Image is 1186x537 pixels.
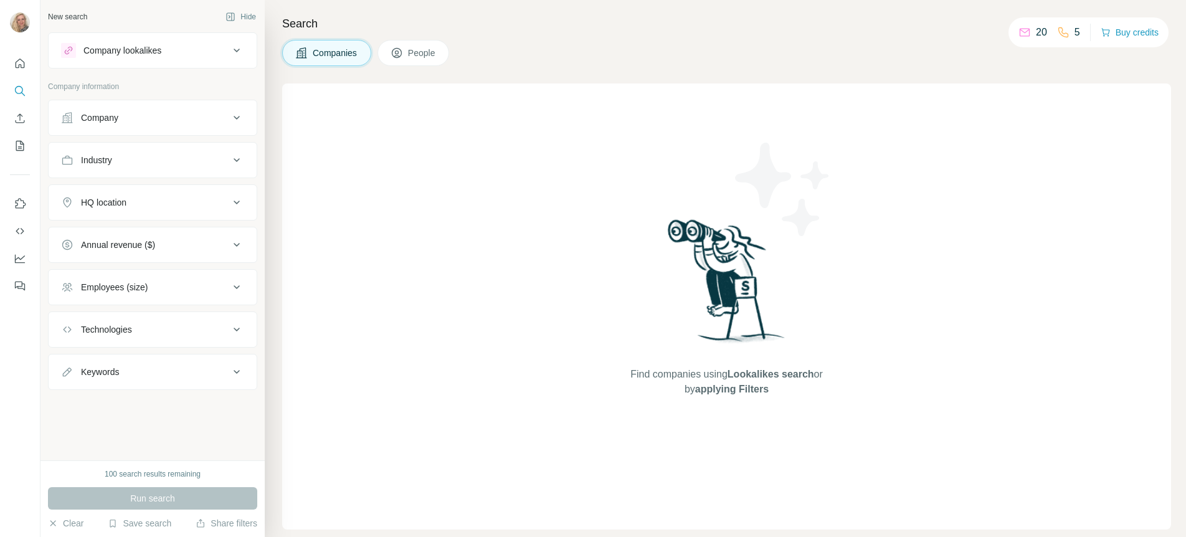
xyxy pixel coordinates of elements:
button: Buy credits [1101,24,1159,41]
button: Company [49,103,257,133]
h4: Search [282,15,1171,32]
p: 5 [1075,25,1080,40]
button: HQ location [49,188,257,217]
img: Avatar [10,12,30,32]
button: Use Surfe API [10,220,30,242]
div: Employees (size) [81,281,148,293]
span: Companies [313,47,358,59]
img: Surfe Illustration - Stars [727,133,839,245]
button: Dashboard [10,247,30,270]
button: Share filters [196,517,257,530]
span: Lookalikes search [728,369,814,379]
p: 20 [1036,25,1047,40]
div: New search [48,11,87,22]
button: Use Surfe on LinkedIn [10,192,30,215]
span: applying Filters [695,384,769,394]
div: 100 search results remaining [105,468,201,480]
button: Hide [217,7,265,26]
button: Company lookalikes [49,36,257,65]
button: Search [10,80,30,102]
span: Find companies using or by [627,367,826,397]
button: Annual revenue ($) [49,230,257,260]
p: Company information [48,81,257,92]
div: Annual revenue ($) [81,239,155,251]
button: Quick start [10,52,30,75]
button: My lists [10,135,30,157]
button: Keywords [49,357,257,387]
div: Company [81,112,118,124]
img: Surfe Illustration - Woman searching with binoculars [662,216,792,355]
div: Technologies [81,323,132,336]
button: Technologies [49,315,257,345]
button: Industry [49,145,257,175]
button: Clear [48,517,83,530]
div: Keywords [81,366,119,378]
div: Industry [81,154,112,166]
button: Enrich CSV [10,107,30,130]
div: HQ location [81,196,126,209]
span: People [408,47,437,59]
div: Company lookalikes [83,44,161,57]
button: Save search [108,517,171,530]
button: Employees (size) [49,272,257,302]
button: Feedback [10,275,30,297]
